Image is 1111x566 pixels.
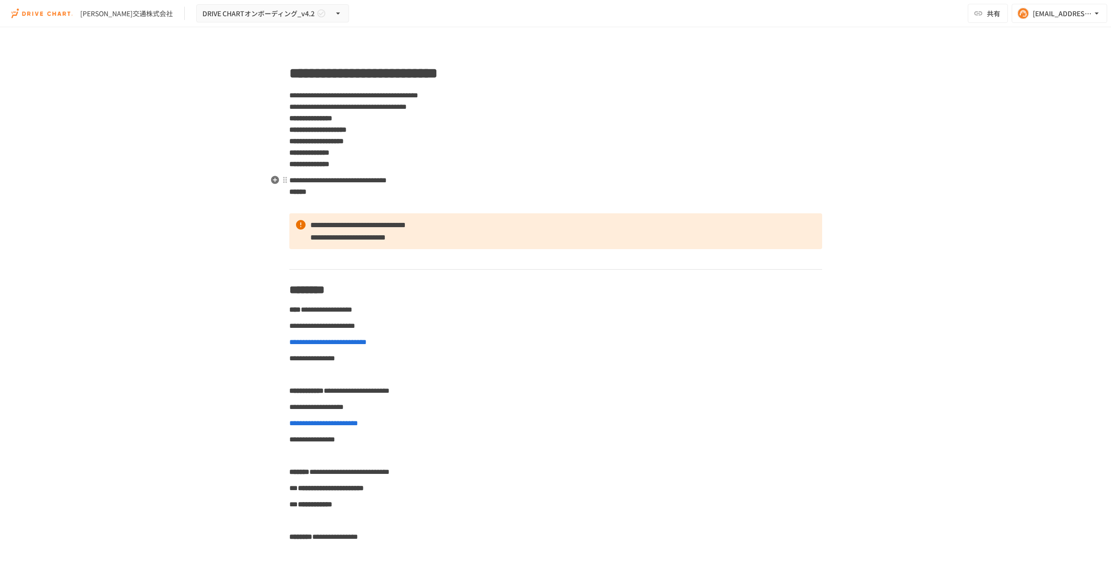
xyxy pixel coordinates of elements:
[80,9,173,19] div: [PERSON_NAME]交通株式会社
[968,4,1008,23] button: 共有
[1033,8,1092,20] div: [EMAIL_ADDRESS][DOMAIN_NAME]
[1012,4,1107,23] button: [EMAIL_ADDRESS][DOMAIN_NAME]
[196,4,349,23] button: DRIVE CHARTオンボーディング_v4.2
[11,6,73,21] img: i9VDDS9JuLRLX3JIUyK59LcYp6Y9cayLPHs4hOxMB9W
[202,8,315,20] span: DRIVE CHARTオンボーディング_v4.2
[987,8,1000,19] span: 共有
